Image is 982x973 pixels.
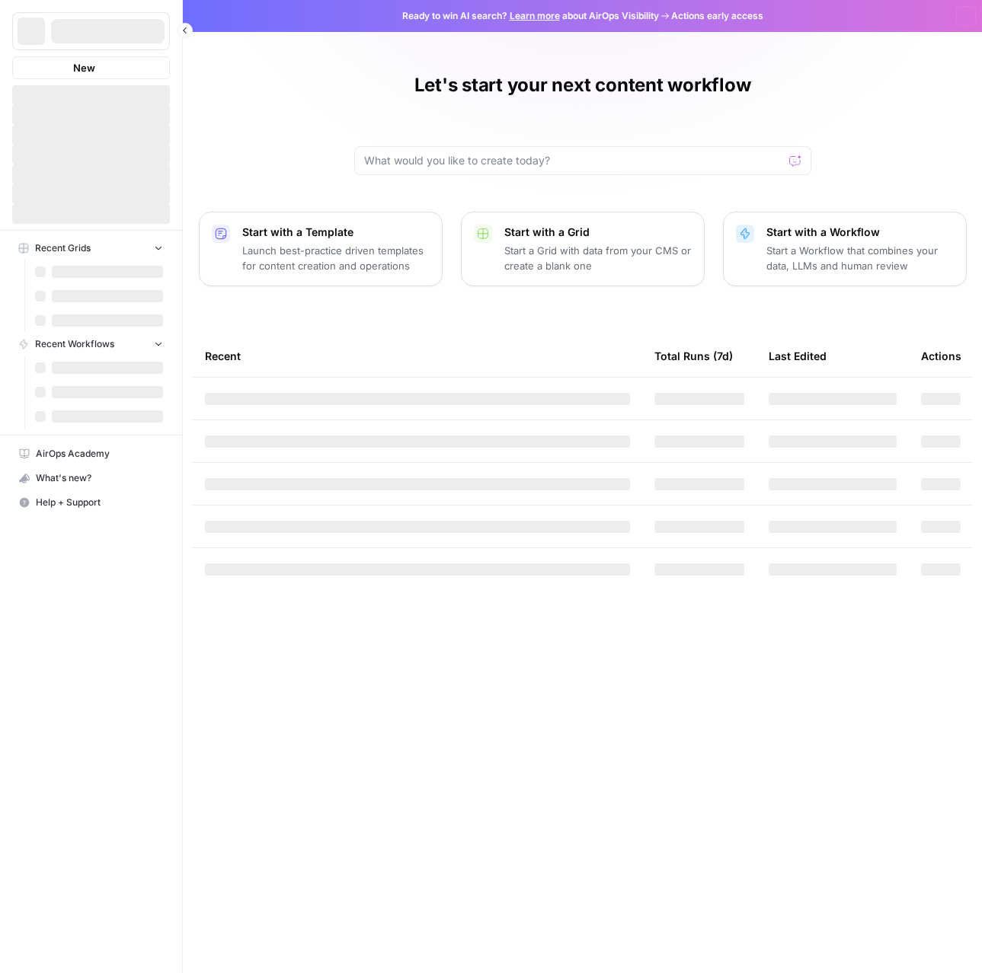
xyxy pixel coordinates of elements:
p: Start with a Grid [504,225,692,240]
button: Help + Support [12,490,170,515]
p: Start with a Template [242,225,430,240]
div: What's new? [13,467,169,490]
button: Start with a WorkflowStart a Workflow that combines your data, LLMs and human review [723,212,967,286]
button: Start with a TemplateLaunch best-practice driven templates for content creation and operations [199,212,443,286]
span: Actions early access [671,9,763,23]
button: Recent Grids [12,237,170,260]
div: Total Runs (7d) [654,335,733,377]
span: Help + Support [36,496,163,509]
span: New [73,60,95,75]
span: AirOps Academy [36,447,163,461]
button: Recent Workflows [12,333,170,356]
span: Ready to win AI search? about AirOps Visibility [402,9,659,23]
input: What would you like to create today? [364,153,783,168]
a: AirOps Academy [12,442,170,466]
p: Start with a Workflow [766,225,954,240]
span: Recent Grids [35,241,91,255]
button: What's new? [12,466,170,490]
button: New [12,56,170,79]
p: Start a Workflow that combines your data, LLMs and human review [766,243,954,273]
div: Actions [921,335,961,377]
span: Recent Workflows [35,337,114,351]
a: Learn more [510,10,560,21]
div: Recent [205,335,630,377]
button: Start with a GridStart a Grid with data from your CMS or create a blank one [461,212,705,286]
h1: Let's start your next content workflow [414,73,751,97]
p: Launch best-practice driven templates for content creation and operations [242,243,430,273]
p: Start a Grid with data from your CMS or create a blank one [504,243,692,273]
div: Last Edited [769,335,827,377]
